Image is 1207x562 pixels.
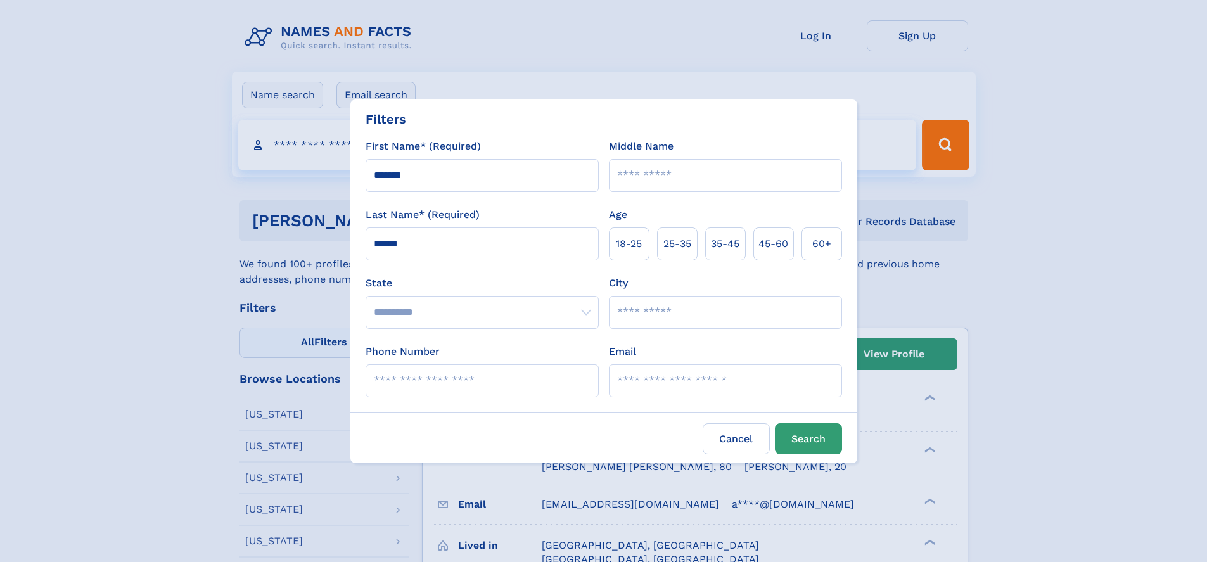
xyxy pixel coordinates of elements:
label: Last Name* (Required) [366,207,480,222]
label: Email [609,344,636,359]
span: 60+ [812,236,831,252]
label: State [366,276,599,291]
div: Filters [366,110,406,129]
label: Age [609,207,627,222]
span: 45‑60 [758,236,788,252]
label: First Name* (Required) [366,139,481,154]
label: Phone Number [366,344,440,359]
label: Middle Name [609,139,674,154]
label: City [609,276,628,291]
span: 18‑25 [616,236,642,252]
label: Cancel [703,423,770,454]
span: 25‑35 [663,236,691,252]
span: 35‑45 [711,236,739,252]
button: Search [775,423,842,454]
